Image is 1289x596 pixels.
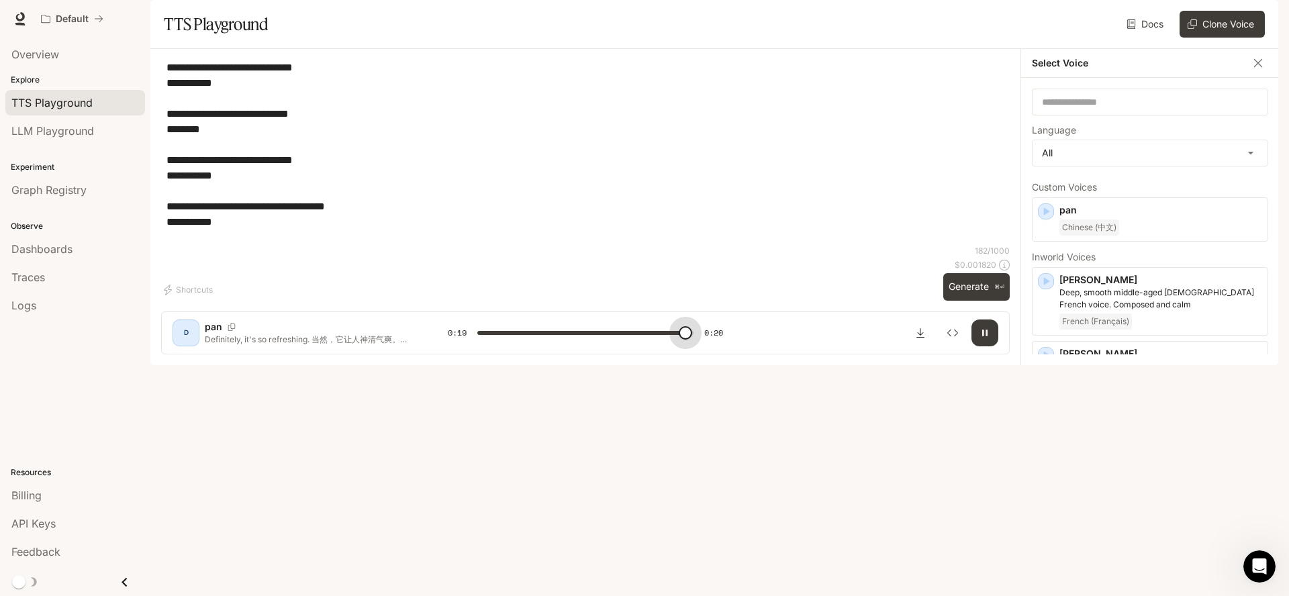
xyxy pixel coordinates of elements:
[994,283,1004,291] p: ⌘⏎
[205,334,416,345] p: Definitely, it's so refreshing. 当然，它让人神清气爽。 Have you picked out a new car? 你选好新车了吗？ Not yet, stil...
[164,11,268,38] h1: TTS Playground
[1059,203,1262,217] p: pan
[1032,252,1268,262] p: Inworld Voices
[222,323,241,331] button: Copy Voice ID
[1180,11,1265,38] button: Clone Voice
[1032,126,1076,135] p: Language
[704,326,723,340] span: 0:20
[1033,140,1268,166] div: All
[56,13,89,25] p: Default
[1243,550,1276,583] iframe: Intercom live chat
[1032,183,1268,192] p: Custom Voices
[205,320,222,334] p: pan
[161,279,218,301] button: Shortcuts
[35,5,109,32] button: All workspaces
[1059,287,1262,311] p: Deep, smooth middle-aged male French voice. Composed and calm
[1059,313,1132,330] span: French (Français)
[1059,219,1119,236] span: Chinese (中文)
[175,322,197,344] div: D
[943,273,1010,301] button: Generate⌘⏎
[1059,273,1262,287] p: [PERSON_NAME]
[1124,11,1169,38] a: Docs
[907,319,934,346] button: Download audio
[448,326,467,340] span: 0:19
[1059,347,1262,360] p: [PERSON_NAME]
[939,319,966,346] button: Inspect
